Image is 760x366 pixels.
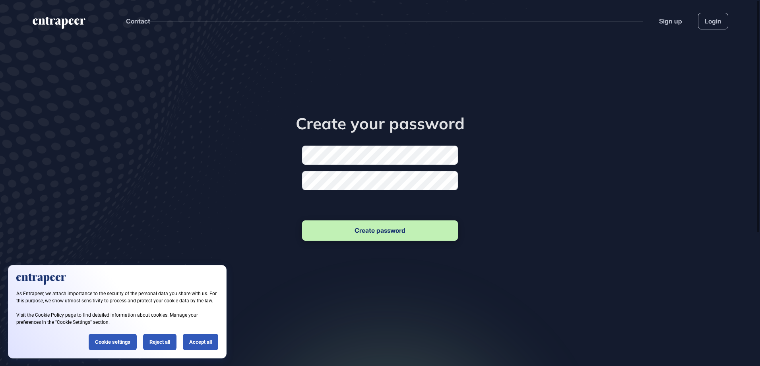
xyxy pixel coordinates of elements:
[659,16,682,26] a: Sign up
[302,220,458,241] button: Create password
[698,13,728,29] a: Login
[32,17,86,32] a: entrapeer-logo
[259,114,501,133] h1: Create your password
[126,16,150,26] button: Contact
